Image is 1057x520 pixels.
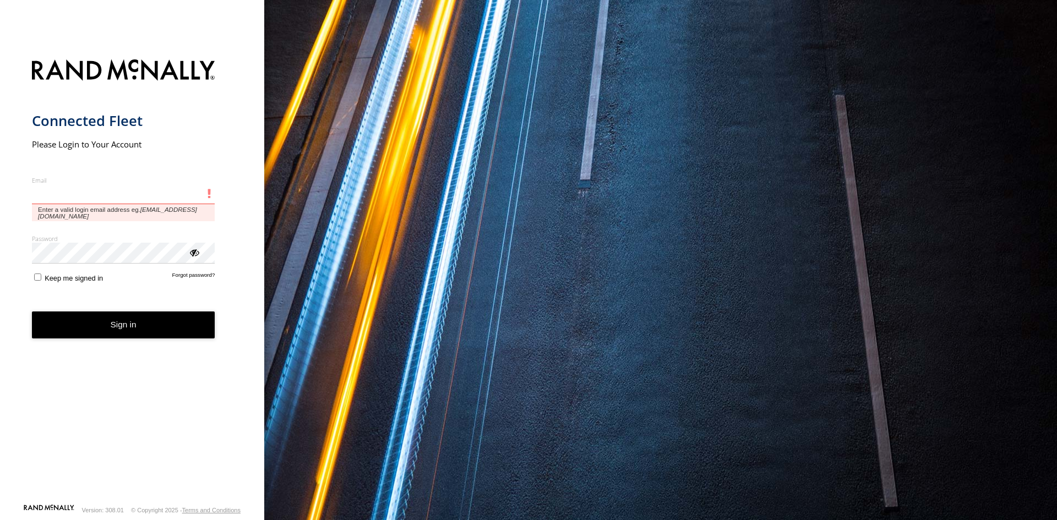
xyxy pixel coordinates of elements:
form: main [32,53,233,503]
em: [EMAIL_ADDRESS][DOMAIN_NAME] [38,206,197,220]
h1: Connected Fleet [32,112,215,130]
input: Keep me signed in [34,273,41,281]
span: Enter a valid login email address eg. [32,204,215,221]
button: Sign in [32,311,215,338]
h2: Please Login to Your Account [32,139,215,150]
a: Forgot password? [172,272,215,282]
a: Visit our Website [24,505,74,516]
label: Password [32,234,215,243]
div: Version: 308.01 [82,507,124,513]
span: Keep me signed in [45,274,103,282]
a: Terms and Conditions [182,507,241,513]
img: Rand McNally [32,57,215,85]
div: ViewPassword [188,247,199,258]
div: © Copyright 2025 - [131,507,241,513]
label: Email [32,176,215,184]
